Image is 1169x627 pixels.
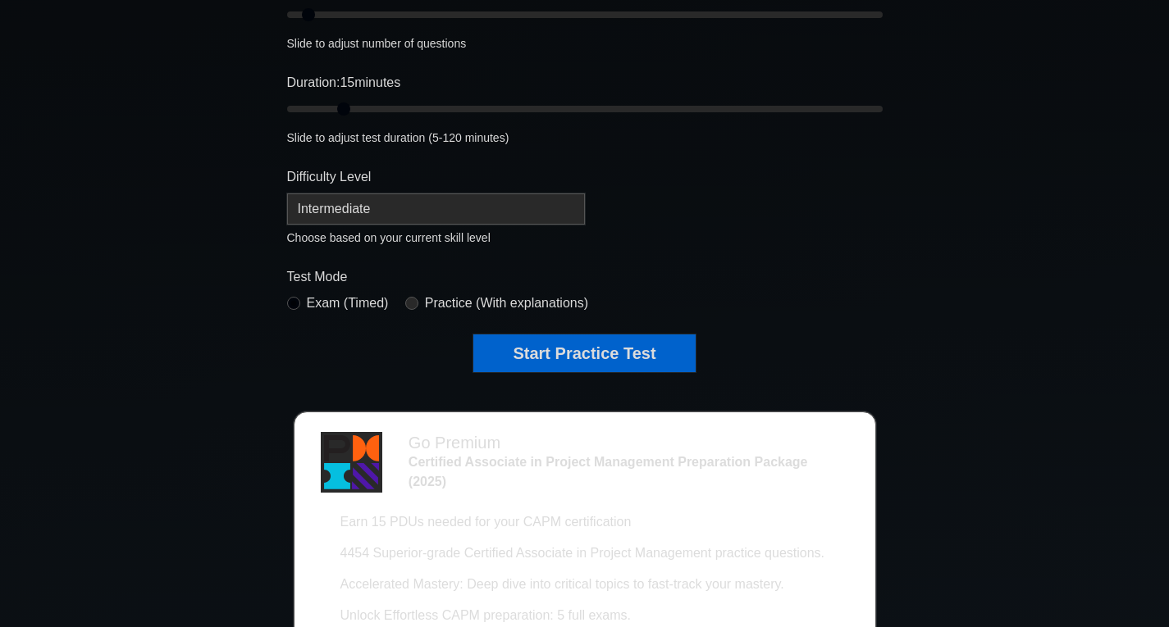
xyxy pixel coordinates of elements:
[473,334,695,372] button: Start Practice Test
[287,167,372,187] label: Difficulty Level
[307,293,389,313] label: Exam (Timed)
[287,267,883,287] label: Test Mode
[287,34,883,53] div: Slide to adjust number of questions
[287,73,401,93] label: Duration: minutes
[287,228,585,248] div: Choose based on your current skill level
[425,293,588,313] label: Practice (With explanations)
[340,75,354,89] span: 15
[287,128,883,148] div: Slide to adjust test duration (5-120 minutes)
